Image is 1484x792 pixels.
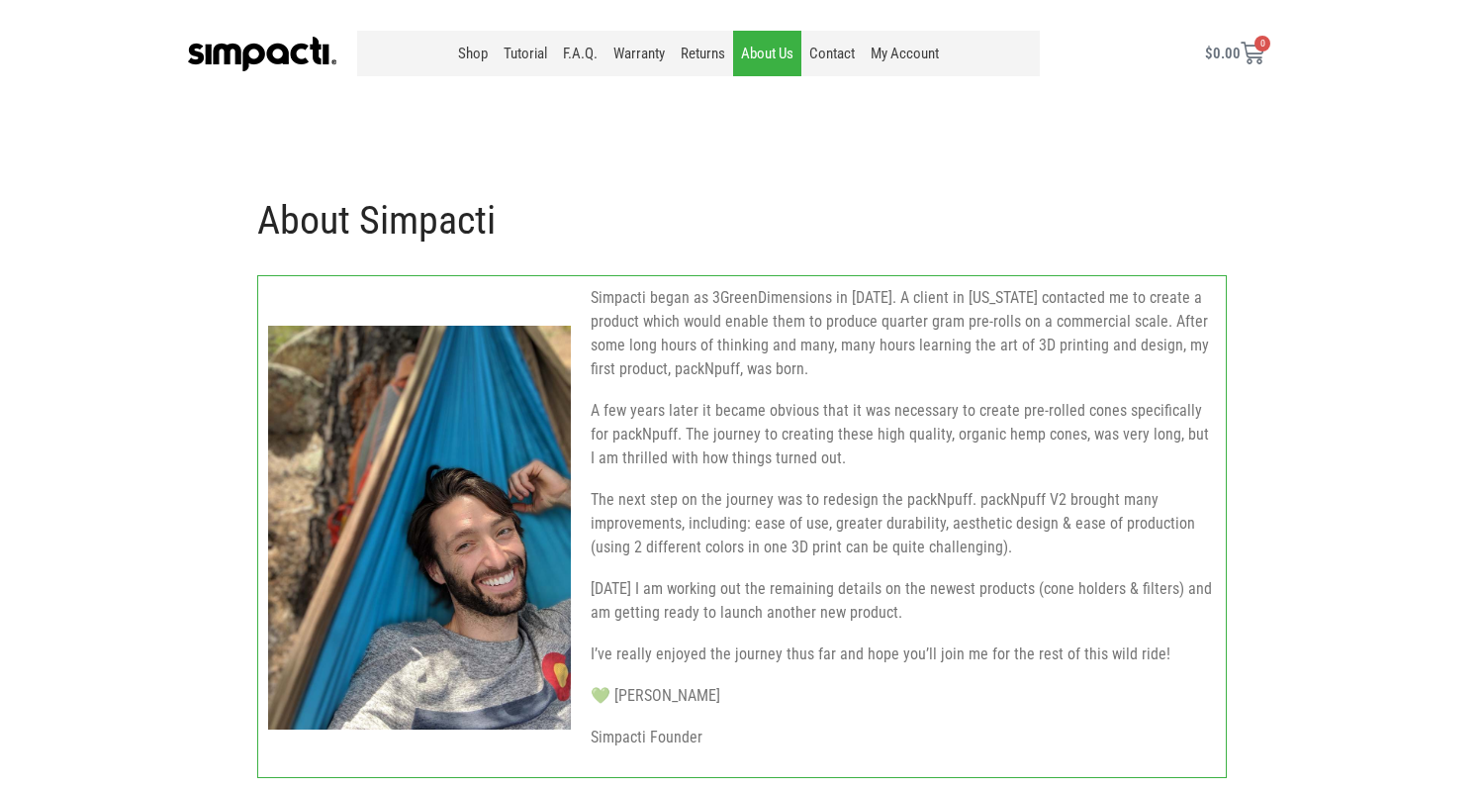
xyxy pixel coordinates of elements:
a: My Account [863,31,947,76]
span: 0 [1254,36,1270,51]
p: The next step on the journey was to redesign the packNpuff. packNpuff V2 brought many improvement... [591,488,1216,559]
a: $0.00 0 [1181,30,1288,77]
a: About Us [733,31,801,76]
p: I’ve really enjoyed the journey thus far and hope you’ll join me for the rest of this wild ride! [591,643,1216,666]
a: Contact [801,31,863,76]
span: $ [1205,45,1213,62]
a: F.A.Q. [555,31,605,76]
a: Tutorial [496,31,555,76]
a: Warranty [605,31,673,76]
a: Shop [450,31,496,76]
h1: About Simpacti [257,196,1227,246]
p: 💚 [PERSON_NAME] [591,684,1216,708]
p: A few years later it became obvious that it was necessary to create pre-rolled cones specifically... [591,399,1216,470]
bdi: 0.00 [1205,45,1241,62]
p: Simpacti began as 3GreenDimensions in [DATE]. A client in [US_STATE] contacted me to create a pro... [591,286,1216,381]
p: Simpacti Founder [591,726,1216,749]
p: [DATE] I am working out the remaining details on the newest products (cone holders & filters) and... [591,577,1216,625]
a: Returns [673,31,733,76]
